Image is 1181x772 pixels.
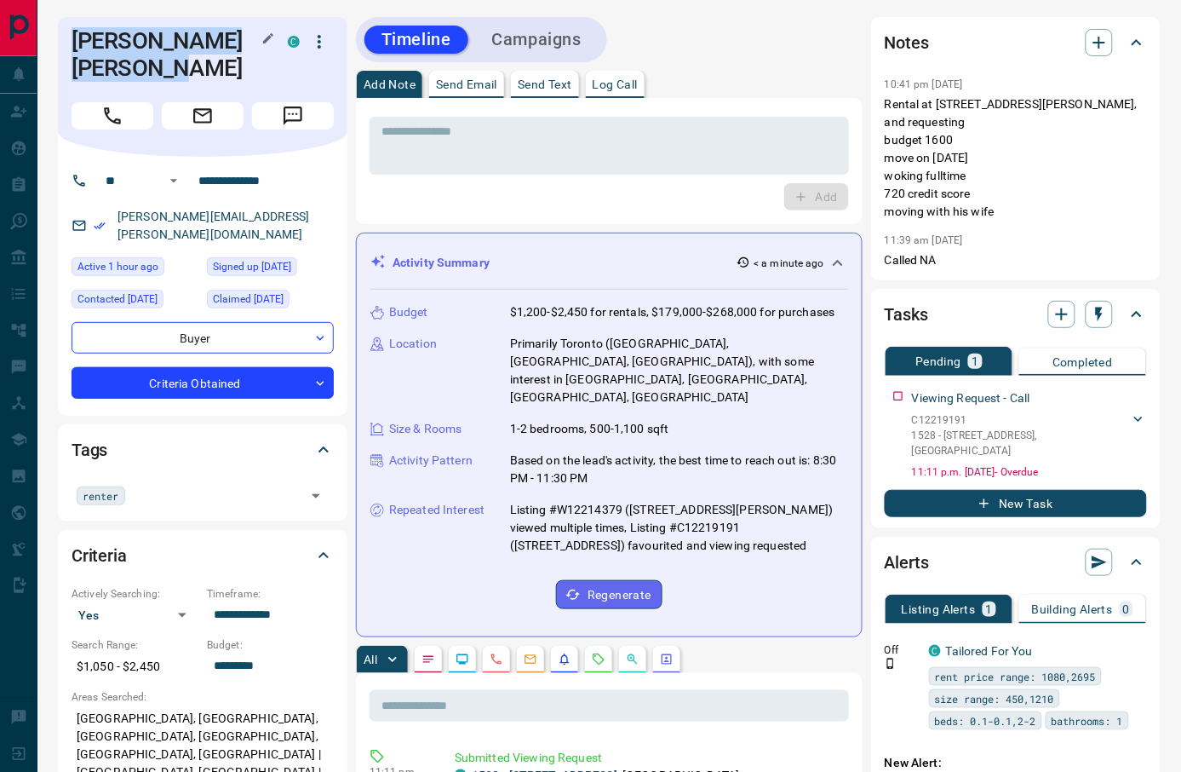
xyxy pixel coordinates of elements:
[163,170,184,191] button: Open
[72,602,198,629] div: Yes
[510,420,669,438] p: 1-2 bedrooms, 500-1,100 sqft
[885,301,928,328] h2: Tasks
[972,355,978,367] p: 1
[915,355,961,367] p: Pending
[72,689,334,705] p: Areas Searched:
[885,642,919,658] p: Off
[912,389,1030,407] p: Viewing Request - Call
[912,412,1130,428] p: C12219191
[207,586,334,602] p: Timeframe:
[389,501,484,519] p: Repeated Interest
[455,749,842,767] p: Submitted Viewing Request
[885,542,1147,583] div: Alerts
[83,487,119,504] span: renter
[72,429,334,470] div: Tags
[118,210,310,241] a: [PERSON_NAME][EMAIL_ADDRESS][PERSON_NAME][DOMAIN_NAME]
[389,335,437,353] p: Location
[490,653,503,666] svg: Calls
[885,658,897,670] svg: Push Notification Only
[912,464,1147,480] p: 11:11 p.m. [DATE] - Overdue
[754,256,824,271] p: < a minute ago
[510,501,848,555] p: Listing #W12214379 ([STREET_ADDRESS][PERSON_NAME]) viewed multiple times, Listing #C12219191 ([ST...
[592,653,605,666] svg: Requests
[986,603,993,615] p: 1
[556,580,662,609] button: Regenerate
[558,653,571,666] svg: Listing Alerts
[72,637,198,653] p: Search Range:
[389,420,462,438] p: Size & Rooms
[389,303,428,321] p: Budget
[207,257,334,281] div: Sun Jun 22 2025
[1052,712,1123,729] span: bathrooms: 1
[421,653,435,666] svg: Notes
[885,251,1147,269] p: Called NA
[518,78,572,90] p: Send Text
[207,290,334,314] div: Mon Aug 11 2025
[885,95,1147,221] p: Rental at [STREET_ADDRESS][PERSON_NAME], and requesting budget 1600 move on [DATE] woking fulltim...
[935,712,1036,729] span: beds: 0.1-0.1,2-2
[593,78,638,90] p: Log Call
[213,291,284,308] span: Claimed [DATE]
[72,586,198,602] p: Actively Searching:
[389,452,473,470] p: Activity Pattern
[885,78,963,90] p: 10:41 pm [DATE]
[1032,603,1113,615] p: Building Alerts
[304,484,328,508] button: Open
[912,409,1147,462] div: C122191911528 - [STREET_ADDRESS],[GEOGRAPHIC_DATA]
[885,754,1147,772] p: New Alert:
[72,290,198,314] div: Mon Aug 11 2025
[288,36,300,48] div: condos.ca
[885,294,1147,335] div: Tasks
[885,22,1147,63] div: Notes
[72,542,127,569] h2: Criteria
[364,654,377,665] p: All
[475,26,599,54] button: Campaigns
[1052,356,1113,368] p: Completed
[929,645,941,657] div: condos.ca
[72,436,107,464] h2: Tags
[364,26,468,54] button: Timeline
[77,258,158,275] span: Active 1 hour ago
[207,637,334,653] p: Budget:
[902,603,976,615] p: Listing Alerts
[72,535,334,576] div: Criteria
[626,653,639,666] svg: Opportunities
[912,428,1130,458] p: 1528 - [STREET_ADDRESS] , [GEOGRAPHIC_DATA]
[456,653,469,666] svg: Lead Browsing Activity
[393,254,490,272] p: Activity Summary
[72,27,262,82] h1: [PERSON_NAME] [PERSON_NAME]
[364,78,416,90] p: Add Note
[935,690,1054,707] span: size range: 450,1210
[213,258,291,275] span: Signed up [DATE]
[510,303,835,321] p: $1,200-$2,450 for rentals, $179,000-$268,000 for purchases
[885,549,929,576] h2: Alerts
[524,653,537,666] svg: Emails
[510,335,848,406] p: Primarily Toronto ([GEOGRAPHIC_DATA], [GEOGRAPHIC_DATA], [GEOGRAPHIC_DATA]), with some interest i...
[72,102,153,130] span: Call
[252,102,334,130] span: Message
[72,653,198,681] p: $1,050 - $2,450
[510,452,848,487] p: Based on the lead's activity, the best time to reach out is: 8:30 PM - 11:30 PM
[885,234,963,246] p: 11:39 am [DATE]
[162,102,244,130] span: Email
[1123,603,1130,615] p: 0
[72,367,334,399] div: Criteria Obtained
[94,220,106,232] svg: Email Verified
[72,322,334,354] div: Buyer
[660,653,674,666] svg: Agent Actions
[370,247,848,279] div: Activity Summary< a minute ago
[72,257,198,281] div: Tue Oct 14 2025
[885,490,1147,517] button: New Task
[935,668,1096,685] span: rent price range: 1080,2695
[436,78,497,90] p: Send Email
[946,644,1033,658] a: Tailored For You
[77,291,158,308] span: Contacted [DATE]
[885,29,929,56] h2: Notes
